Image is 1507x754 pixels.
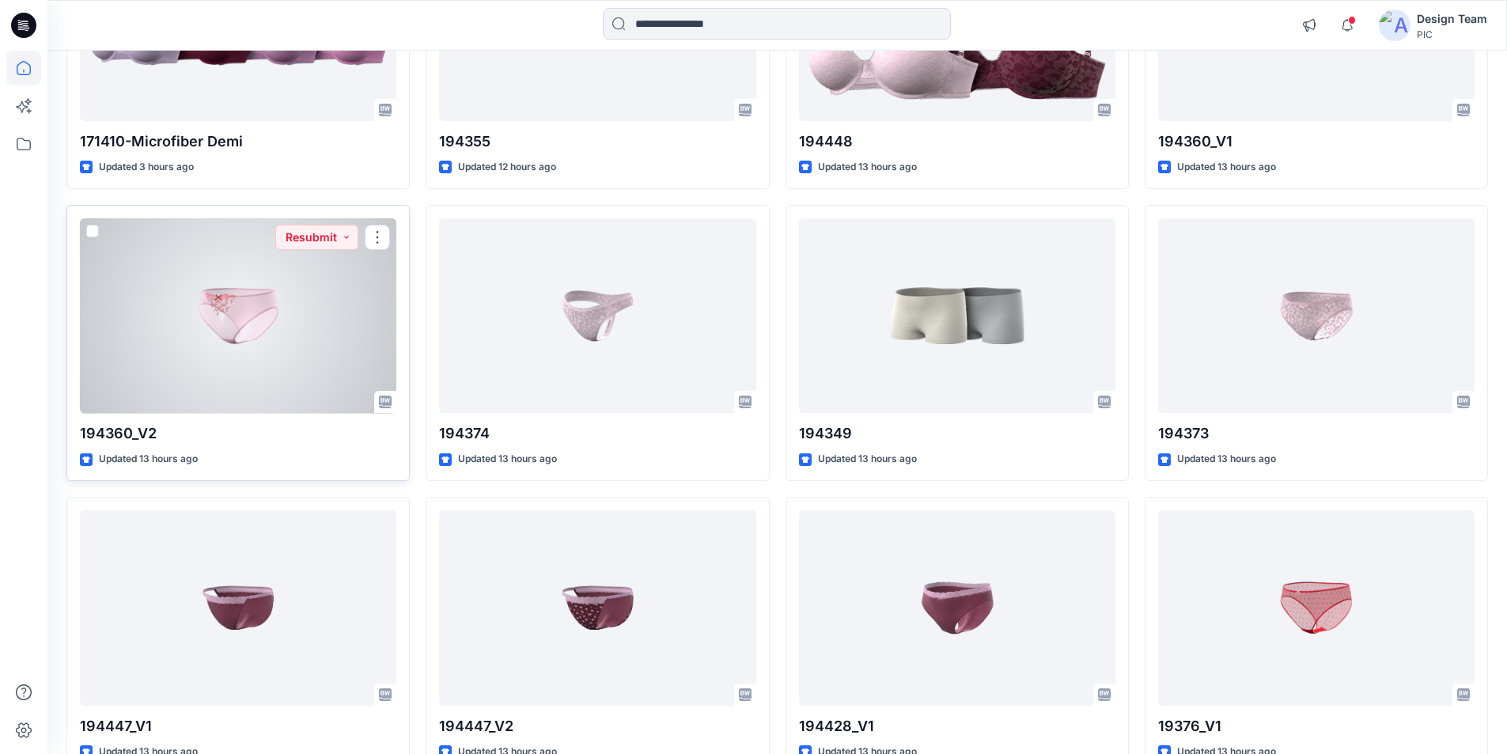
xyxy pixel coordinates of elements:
p: 194374 [439,422,755,445]
p: Updated 3 hours ago [99,159,194,176]
p: Updated 13 hours ago [818,159,917,176]
p: Updated 13 hours ago [818,451,917,468]
p: 194349 [799,422,1115,445]
a: 19376_V1 [1158,510,1475,706]
a: 194428_V1 [799,510,1115,706]
p: 194360_V2 [80,422,396,445]
a: 194349 [799,218,1115,414]
p: 194448 [799,131,1115,153]
a: 194374 [439,218,755,414]
div: Design Team [1417,9,1487,28]
p: 194428_V1 [799,715,1115,737]
a: 194447_V2 [439,510,755,706]
p: 194373 [1158,422,1475,445]
p: 194447_V1 [80,715,396,737]
p: 194360_V1 [1158,131,1475,153]
p: Updated 13 hours ago [458,451,557,468]
p: 194447_V2 [439,715,755,737]
p: 194355 [439,131,755,153]
img: avatar [1379,9,1410,41]
p: 171410-Microfiber Demi [80,131,396,153]
p: Updated 13 hours ago [1177,159,1276,176]
a: 194373 [1158,218,1475,414]
a: 194360_V2 [80,218,396,414]
div: PIC [1417,28,1487,40]
p: Updated 13 hours ago [1177,451,1276,468]
p: Updated 13 hours ago [99,451,198,468]
p: 19376_V1 [1158,715,1475,737]
p: Updated 12 hours ago [458,159,556,176]
a: 194447_V1 [80,510,396,706]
